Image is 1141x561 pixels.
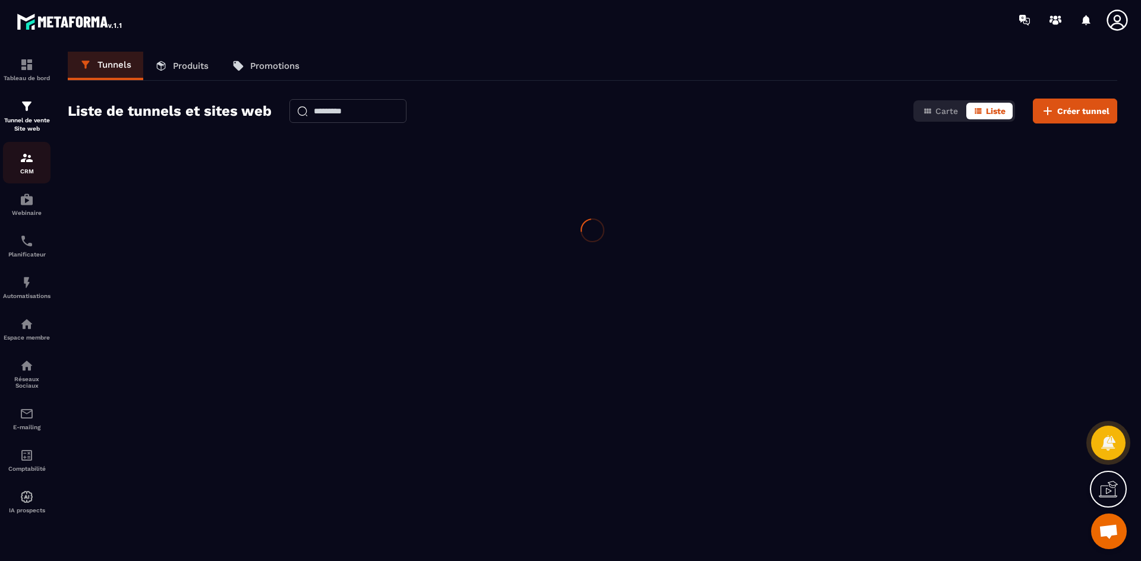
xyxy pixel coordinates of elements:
a: accountantaccountantComptabilité [3,439,51,481]
p: Tunnels [97,59,131,70]
img: automations [20,317,34,331]
a: schedulerschedulerPlanificateur [3,225,51,267]
a: Promotions [220,52,311,80]
span: Carte [935,106,958,116]
a: formationformationTableau de bord [3,49,51,90]
p: Espace membre [3,334,51,341]
a: automationsautomationsEspace membre [3,308,51,350]
button: Carte [916,103,965,119]
img: email [20,407,34,421]
img: formation [20,151,34,165]
img: scheduler [20,234,34,248]
img: automations [20,490,34,504]
p: Produits [173,61,209,71]
img: automations [20,275,34,290]
h2: Liste de tunnels et sites web [68,99,272,123]
span: Liste [986,106,1006,116]
p: Promotions [250,61,300,71]
a: emailemailE-mailing [3,398,51,439]
img: formation [20,58,34,72]
p: CRM [3,168,51,175]
p: Réseaux Sociaux [3,376,51,389]
a: formationformationTunnel de vente Site web [3,90,51,142]
div: Ouvrir le chat [1091,514,1127,549]
p: Automatisations [3,293,51,299]
img: social-network [20,359,34,373]
a: social-networksocial-networkRéseaux Sociaux [3,350,51,398]
p: Webinaire [3,210,51,216]
img: logo [17,11,124,32]
a: automationsautomationsWebinaire [3,183,51,225]
span: Créer tunnel [1057,105,1110,117]
a: Tunnels [68,52,143,80]
img: accountant [20,448,34,462]
button: Liste [966,103,1013,119]
p: Planificateur [3,251,51,258]
p: E-mailing [3,424,51,430]
p: Tunnel de vente Site web [3,116,51,133]
button: Créer tunnel [1033,99,1117,123]
img: automations [20,192,34,207]
a: formationformationCRM [3,142,51,183]
a: automationsautomationsAutomatisations [3,267,51,308]
p: Tableau de bord [3,75,51,81]
p: IA prospects [3,507,51,514]
p: Comptabilité [3,465,51,472]
img: formation [20,99,34,113]
a: Produits [143,52,220,80]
